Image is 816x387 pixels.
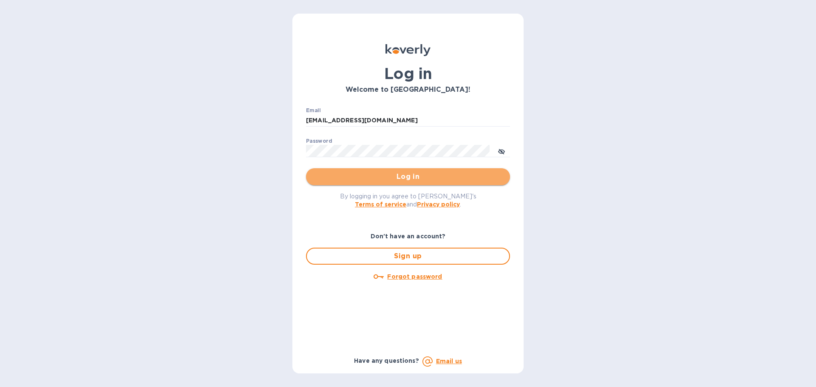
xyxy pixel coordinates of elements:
span: Log in [313,172,503,182]
span: By logging in you agree to [PERSON_NAME]'s and . [340,193,476,208]
button: Log in [306,168,510,185]
a: Privacy policy [417,201,460,208]
h1: Log in [306,65,510,82]
img: Koverly [385,44,431,56]
a: Email us [436,358,462,364]
b: Have any questions? [354,357,419,364]
h3: Welcome to [GEOGRAPHIC_DATA]! [306,86,510,94]
a: Terms of service [355,201,406,208]
b: Don't have an account? [371,233,446,240]
input: Enter email address [306,114,510,127]
button: toggle password visibility [493,142,510,159]
label: Password [306,138,332,144]
button: Sign up [306,248,510,265]
span: Sign up [314,251,502,261]
label: Email [306,108,321,113]
u: Forgot password [387,273,442,280]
